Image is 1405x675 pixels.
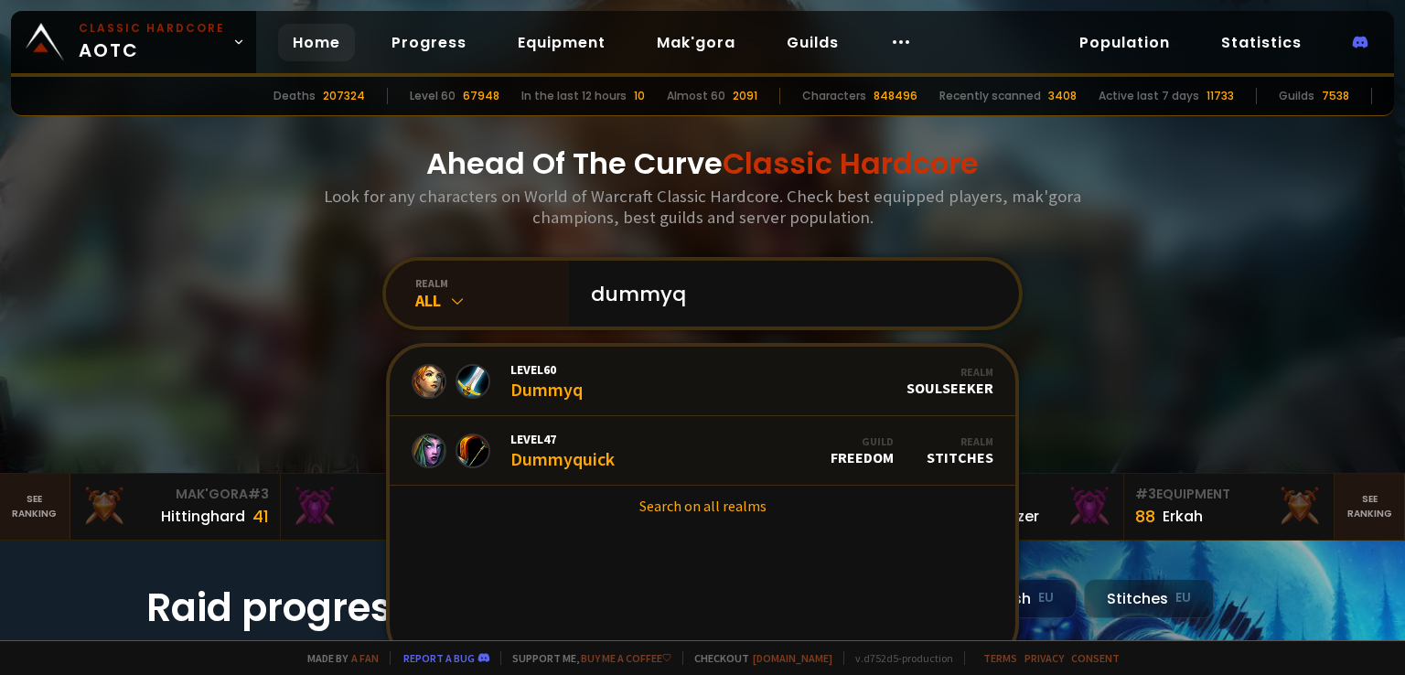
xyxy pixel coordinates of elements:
[1322,88,1349,104] div: 7538
[753,651,832,665] a: [DOMAIN_NAME]
[510,431,615,447] span: Level 47
[1099,88,1199,104] div: Active last 7 days
[831,434,894,448] div: Guild
[79,20,225,37] small: Classic Hardcore
[323,88,365,104] div: 207324
[426,142,979,186] h1: Ahead Of The Curve
[927,434,993,466] div: Stitches
[1207,88,1234,104] div: 11733
[1135,485,1156,503] span: # 3
[81,485,269,504] div: Mak'Gora
[521,88,627,104] div: In the last 12 hours
[581,651,671,665] a: Buy me a coffee
[927,434,993,448] div: Realm
[1024,651,1064,665] a: Privacy
[580,261,997,327] input: Search a character...
[843,651,953,665] span: v. d752d5 - production
[1065,24,1185,61] a: Population
[377,24,481,61] a: Progress
[723,143,979,184] span: Classic Hardcore
[390,416,1015,486] a: Level47DummyquickGuildFreedomRealmStitches
[1038,589,1054,607] small: EU
[1135,485,1323,504] div: Equipment
[390,347,1015,416] a: Level60DummyqRealmSoulseeker
[682,651,832,665] span: Checkout
[1335,474,1405,540] a: Seeranking
[634,88,645,104] div: 10
[463,88,499,104] div: 67948
[667,88,725,104] div: Almost 60
[1084,579,1214,618] div: Stitches
[906,365,993,379] div: Realm
[390,486,1015,526] a: Search on all realms
[1163,505,1203,528] div: Erkah
[983,651,1017,665] a: Terms
[11,11,256,73] a: Classic HardcoreAOTC
[1048,88,1077,104] div: 3408
[1135,504,1155,529] div: 88
[1207,24,1316,61] a: Statistics
[1124,474,1335,540] a: #3Equipment88Erkah
[278,24,355,61] a: Home
[1279,88,1314,104] div: Guilds
[410,88,456,104] div: Level 60
[874,88,917,104] div: 848496
[296,651,379,665] span: Made by
[733,88,757,104] div: 2091
[415,276,569,290] div: realm
[510,361,583,401] div: Dummyq
[642,24,750,61] a: Mak'gora
[503,24,620,61] a: Equipment
[146,579,512,637] h1: Raid progress
[772,24,853,61] a: Guilds
[403,651,475,665] a: Report a bug
[510,361,583,378] span: Level 60
[273,88,316,104] div: Deaths
[161,505,245,528] div: Hittinghard
[415,290,569,311] div: All
[351,651,379,665] a: a fan
[1175,589,1191,607] small: EU
[79,20,225,64] span: AOTC
[831,434,894,466] div: Freedom
[292,485,479,504] div: Mak'Gora
[906,365,993,397] div: Soulseeker
[248,485,269,503] span: # 3
[510,431,615,470] div: Dummyquick
[500,651,671,665] span: Support me,
[802,88,866,104] div: Characters
[316,186,1089,228] h3: Look for any characters on World of Warcraft Classic Hardcore. Check best equipped players, mak'g...
[281,474,491,540] a: Mak'Gora#2Rivench100
[1071,651,1120,665] a: Consent
[939,88,1041,104] div: Recently scanned
[70,474,281,540] a: Mak'Gora#3Hittinghard41
[252,504,269,529] div: 41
